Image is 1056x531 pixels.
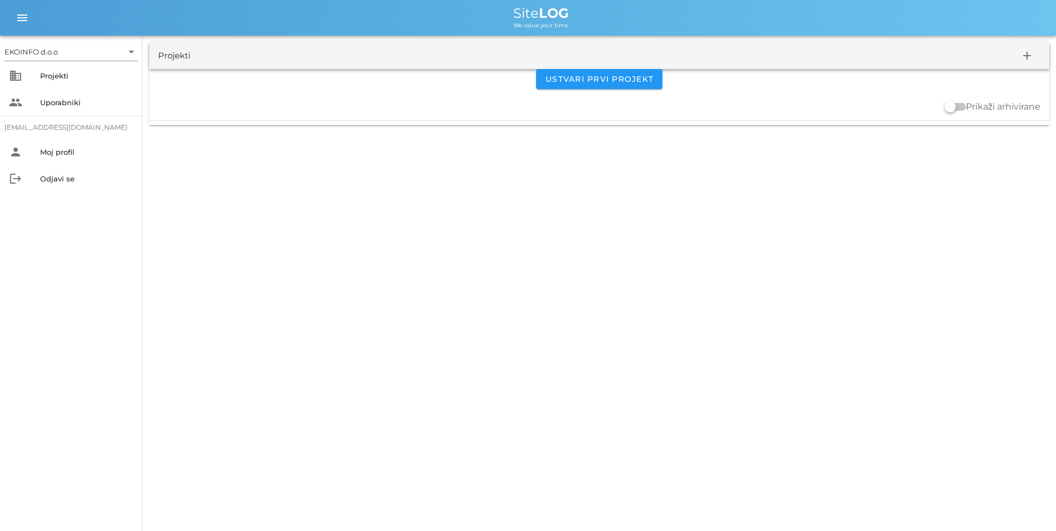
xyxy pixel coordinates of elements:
[40,98,134,107] div: Uporabniki
[9,145,22,159] i: person
[40,174,134,183] div: Odjavi se
[9,69,22,82] i: business
[1020,49,1034,62] i: add
[9,96,22,109] i: people
[513,5,569,21] span: Site
[9,172,22,185] i: logout
[16,11,29,24] i: menu
[536,69,662,89] button: Ustvari prvi projekt
[539,5,569,21] b: LOG
[513,22,569,29] span: We value your time.
[40,71,134,80] div: Projekti
[158,50,190,62] div: Projekti
[125,45,138,58] i: arrow_drop_down
[40,147,134,156] div: Moj profil
[4,47,58,57] div: EKOINFO d.o.o
[545,74,654,84] span: Ustvari prvi projekt
[4,43,138,61] div: EKOINFO d.o.o
[966,101,1040,112] label: Prikaži arhivirane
